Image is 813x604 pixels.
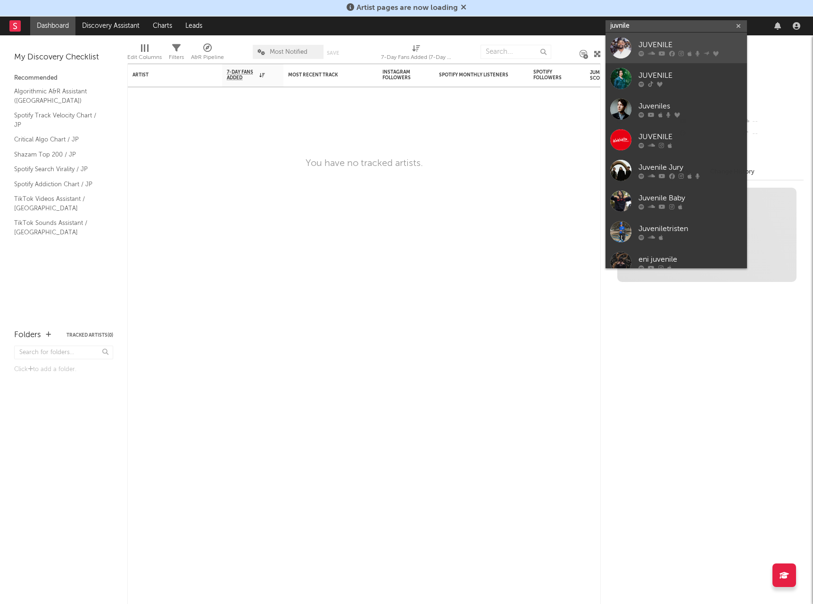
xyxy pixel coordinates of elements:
div: eni juvenile [639,254,742,265]
a: Juvenile Baby [606,186,747,216]
div: JUVENILE [639,70,742,81]
span: Dismiss [461,4,466,12]
a: Spotify Search Virality / JP [14,164,104,174]
a: JUVENILE [606,63,747,94]
div: A&R Pipeline [191,40,224,67]
span: Artist pages are now loading [357,4,458,12]
a: TikTok Sounds Assistant / [GEOGRAPHIC_DATA] [14,218,104,237]
div: Spotify Monthly Listeners [439,72,510,78]
div: Filters [169,52,184,63]
div: Juveniletristen [639,223,742,234]
a: Critical Algo Chart / JP [14,134,104,145]
a: Shazam Top 200 / JP [14,149,104,160]
a: JUVENILE [606,33,747,63]
div: JUVENILE [639,39,742,50]
span: 7-Day Fans Added [227,69,257,81]
button: Tracked Artists(0) [66,333,113,338]
a: Charts [146,17,179,35]
div: -- [741,116,804,128]
div: JUVENILE [639,131,742,142]
div: Artist [133,72,203,78]
div: Most Recent Track [288,72,359,78]
div: Edit Columns [127,52,162,63]
div: Jump Score [590,70,614,81]
div: Instagram Followers [382,69,415,81]
a: Spotify Track Velocity Chart / JP [14,110,104,130]
a: Discovery Assistant [75,17,146,35]
button: Save [327,50,339,56]
div: Folders [14,330,41,341]
a: Juveniles [606,94,747,124]
input: Search... [481,45,551,59]
span: Most Notified [270,49,307,55]
div: Juveniles [639,100,742,112]
div: Spotify Followers [533,69,566,81]
div: Juvenile Jury [639,162,742,173]
a: Algorithmic A&R Assistant ([GEOGRAPHIC_DATA]) [14,86,104,106]
div: -- [741,128,804,140]
div: Edit Columns [127,40,162,67]
a: Juveniletristen [606,216,747,247]
a: Spotify Addiction Chart / JP [14,179,104,190]
input: Search for artists [606,20,747,32]
a: Dashboard [30,17,75,35]
a: Juvenile Jury [606,155,747,186]
a: TikTok Videos Assistant / [GEOGRAPHIC_DATA] [14,194,104,213]
a: eni juvenile [606,247,747,278]
div: My Discovery Checklist [14,52,113,63]
div: 7-Day Fans Added (7-Day Fans Added) [381,40,452,67]
div: You have no tracked artists. [306,158,423,169]
a: JUVENILE [606,124,747,155]
div: 7-Day Fans Added (7-Day Fans Added) [381,52,452,63]
div: Juvenile Baby [639,192,742,204]
div: Filters [169,40,184,67]
a: Leads [179,17,209,35]
div: Click to add a folder. [14,364,113,375]
input: Search for folders... [14,346,113,359]
div: A&R Pipeline [191,52,224,63]
div: Recommended [14,73,113,84]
